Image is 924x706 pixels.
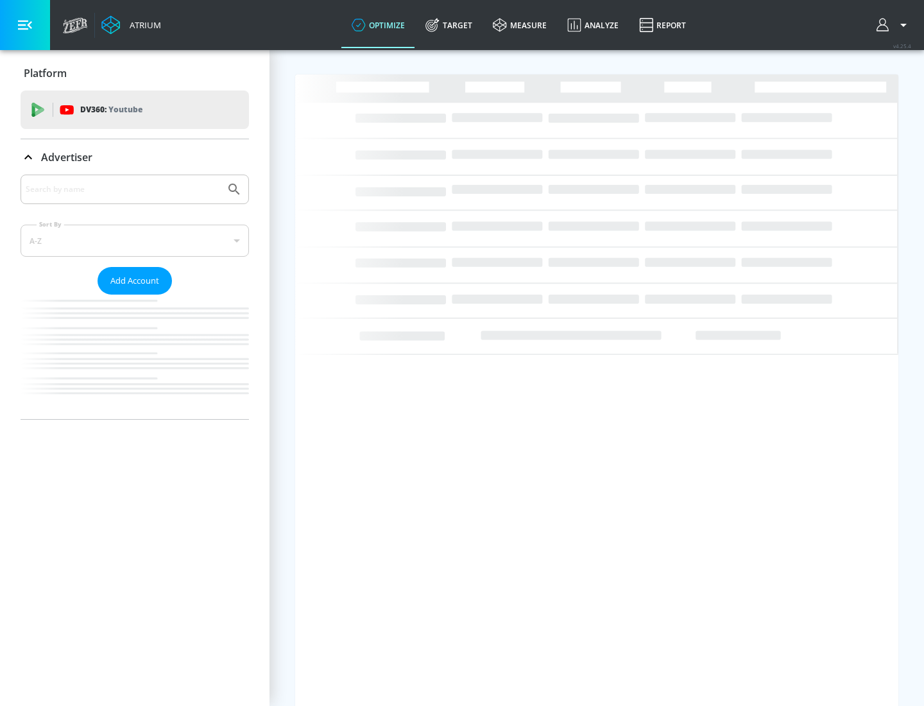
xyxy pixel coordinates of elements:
div: Atrium [124,19,161,31]
p: Platform [24,66,67,80]
span: v 4.25.4 [893,42,911,49]
a: Atrium [101,15,161,35]
p: Advertiser [41,150,92,164]
a: Target [415,2,483,48]
p: DV360: [80,103,142,117]
div: Platform [21,55,249,91]
div: Advertiser [21,175,249,419]
a: measure [483,2,557,48]
div: A-Z [21,225,249,257]
nav: list of Advertiser [21,295,249,419]
div: Advertiser [21,139,249,175]
label: Sort By [37,220,64,228]
button: Add Account [98,267,172,295]
div: DV360: Youtube [21,90,249,129]
span: Add Account [110,273,159,288]
p: Youtube [108,103,142,116]
a: optimize [341,2,415,48]
a: Report [629,2,696,48]
input: Search by name [26,181,220,198]
a: Analyze [557,2,629,48]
